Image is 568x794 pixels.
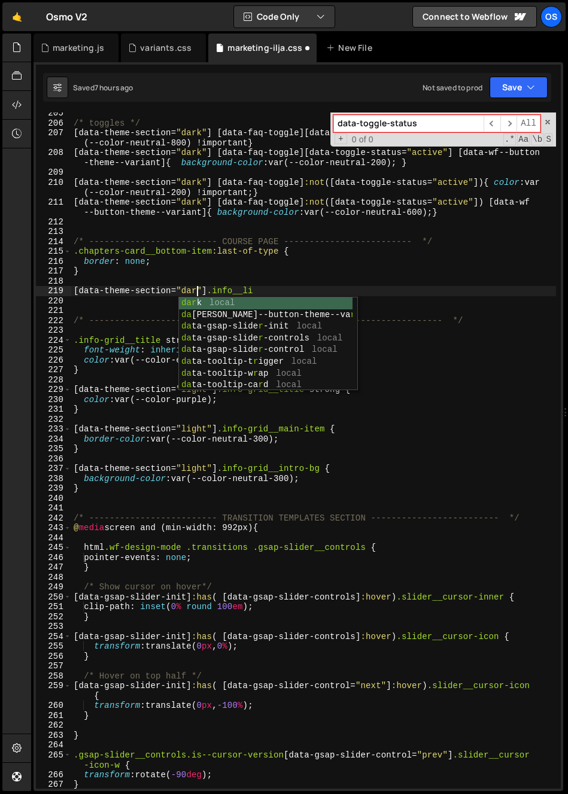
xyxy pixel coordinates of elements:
span: ​ [500,115,517,132]
div: 257 [36,661,71,671]
div: New File [326,42,376,54]
div: 244 [36,533,71,543]
div: 211 [36,197,71,217]
div: 241 [36,503,71,513]
div: 236 [36,454,71,464]
span: RegExp Search [503,133,516,145]
div: 228 [36,375,71,385]
div: 248 [36,573,71,583]
span: Alt-Enter [517,115,540,132]
div: 265 [36,750,71,770]
div: 259 [36,681,71,701]
a: Os [540,6,562,28]
div: 245 [36,543,71,553]
div: 256 [36,652,71,662]
div: 222 [36,316,71,326]
div: 246 [36,553,71,563]
div: 232 [36,415,71,425]
span: Search In Selection [545,133,552,145]
button: Code Only [234,6,335,28]
div: marketing-ilja.css [227,42,302,54]
div: 243 [36,523,71,533]
div: 230 [36,395,71,405]
div: 229 [36,385,71,395]
div: 226 [36,355,71,366]
div: 239 [36,483,71,494]
div: 237 [36,464,71,474]
div: 258 [36,671,71,682]
div: 205 [36,108,71,118]
div: 213 [36,227,71,237]
div: variants.css [140,42,192,54]
div: 210 [36,178,71,197]
div: 216 [36,257,71,267]
div: 238 [36,474,71,484]
div: 262 [36,720,71,731]
div: 209 [36,168,71,178]
div: 255 [36,641,71,652]
div: 252 [36,612,71,622]
div: 249 [36,582,71,592]
div: 227 [36,365,71,375]
div: 233 [36,424,71,434]
div: 231 [36,404,71,415]
div: 225 [36,345,71,355]
div: marketing.js [53,42,104,54]
button: Save [490,77,548,98]
div: 208 [36,148,71,168]
div: 220 [36,296,71,306]
div: 206 [36,118,71,129]
div: 234 [36,434,71,445]
div: 214 [36,237,71,247]
div: 218 [36,276,71,287]
span: Toggle Replace mode [335,133,347,145]
div: 240 [36,494,71,504]
div: 221 [36,306,71,316]
div: 263 [36,731,71,741]
div: 261 [36,711,71,721]
span: ​ [484,115,500,132]
input: Search for [333,115,484,132]
div: 215 [36,247,71,257]
div: 267 [36,780,71,790]
div: 219 [36,286,71,296]
div: 251 [36,602,71,612]
div: 264 [36,740,71,750]
div: 235 [36,444,71,454]
div: Osmo V2 [46,10,87,24]
a: 🤙 [2,2,32,31]
div: 260 [36,701,71,711]
div: 242 [36,513,71,524]
a: Connect to Webflow [412,6,537,28]
div: 250 [36,592,71,603]
div: 247 [36,562,71,573]
span: Whole Word Search [531,133,543,145]
div: 266 [36,770,71,780]
div: Saved [73,83,133,93]
div: 217 [36,266,71,276]
div: 254 [36,632,71,642]
span: CaseSensitive Search [517,133,530,145]
div: 212 [36,217,71,227]
div: Not saved to prod [423,83,482,93]
div: 207 [36,128,71,148]
div: 7 hours ago [95,83,133,93]
div: 224 [36,336,71,346]
div: 253 [36,622,71,632]
div: 223 [36,325,71,336]
span: 0 of 0 [347,135,378,145]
